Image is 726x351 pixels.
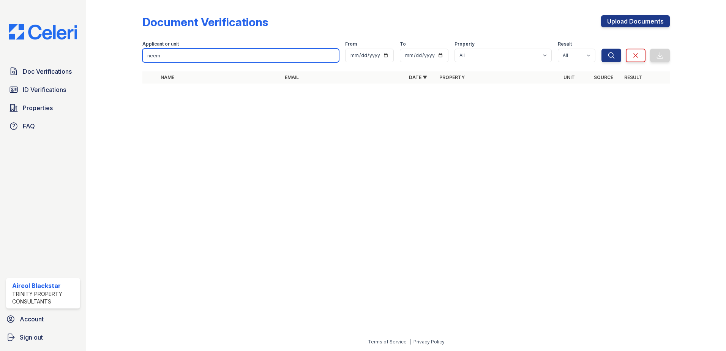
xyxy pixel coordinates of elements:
img: CE_Logo_Blue-a8612792a0a2168367f1c8372b55b34899dd931a85d93a1a3d3e32e68fde9ad4.png [3,24,83,40]
label: To [400,41,406,47]
a: Properties [6,100,80,115]
label: Result [558,41,572,47]
span: Properties [23,103,53,112]
a: Privacy Policy [414,339,445,345]
label: Property [455,41,475,47]
a: Name [161,74,174,80]
a: Terms of Service [368,339,407,345]
a: Date ▼ [409,74,427,80]
a: Doc Verifications [6,64,80,79]
a: FAQ [6,119,80,134]
span: Sign out [20,333,43,342]
input: Search by name, email, or unit number [142,49,339,62]
div: Trinity Property Consultants [12,290,77,305]
label: Applicant or unit [142,41,179,47]
span: ID Verifications [23,85,66,94]
span: Doc Verifications [23,67,72,76]
a: Unit [563,74,575,80]
span: FAQ [23,122,35,131]
a: Result [624,74,642,80]
a: Source [594,74,613,80]
a: Property [439,74,465,80]
div: Document Verifications [142,15,268,29]
a: Sign out [3,330,83,345]
div: | [409,339,411,345]
label: From [345,41,357,47]
a: ID Verifications [6,82,80,97]
a: Email [285,74,299,80]
span: Account [20,315,44,324]
div: Aireol Blackstar [12,281,77,290]
a: Upload Documents [601,15,670,27]
a: Account [3,311,83,327]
